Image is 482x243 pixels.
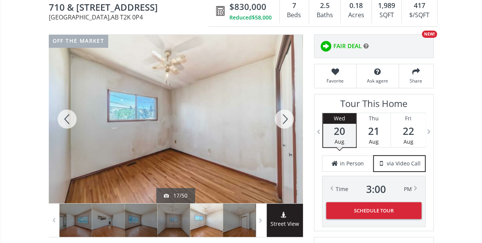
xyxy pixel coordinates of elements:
span: via Video Call [387,160,421,167]
button: Schedule Tour [326,202,421,219]
div: Thu [357,113,391,124]
div: 7 [283,1,305,11]
div: Reduced [229,14,272,21]
div: NEW! [422,31,437,38]
div: 17/50 [164,192,187,199]
span: 3 : 00 [366,184,386,194]
div: SQFT [376,10,397,21]
span: Ask agent [360,78,395,84]
div: 2.5 [313,1,336,11]
span: FAIR DEAL [333,42,362,50]
div: Fri [391,113,425,124]
div: off the market [49,35,108,47]
div: 0.18 [344,1,368,11]
img: rating icon [318,39,333,54]
span: Aug [335,138,344,145]
span: 21 [357,126,391,136]
span: $58,000 [252,14,272,21]
span: Street View [267,220,303,228]
div: Beds [283,10,305,21]
div: Acres [344,10,368,21]
div: $/SQFT [405,10,433,21]
h3: Tour This Home [322,98,426,113]
span: 20 [323,126,356,136]
span: [GEOGRAPHIC_DATA] , AB T2K 0P4 [49,14,212,20]
div: Baths [313,10,336,21]
div: 710 & 712 72 Avenue NW Calgary, AB T2K 0P4 - Photo 17 of 50 [49,35,303,203]
div: Time PM [336,184,412,194]
div: 417 [405,1,433,11]
span: Favorite [318,78,352,84]
div: Wed [323,113,356,124]
span: $830,000 [229,1,266,13]
span: 1,989 [378,1,395,11]
span: 710 & 712 72 Avenue NW [49,2,212,14]
span: 22 [391,126,425,136]
span: Aug [404,138,413,145]
span: Share [403,78,429,84]
span: Aug [369,138,379,145]
span: in Person [340,160,364,167]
